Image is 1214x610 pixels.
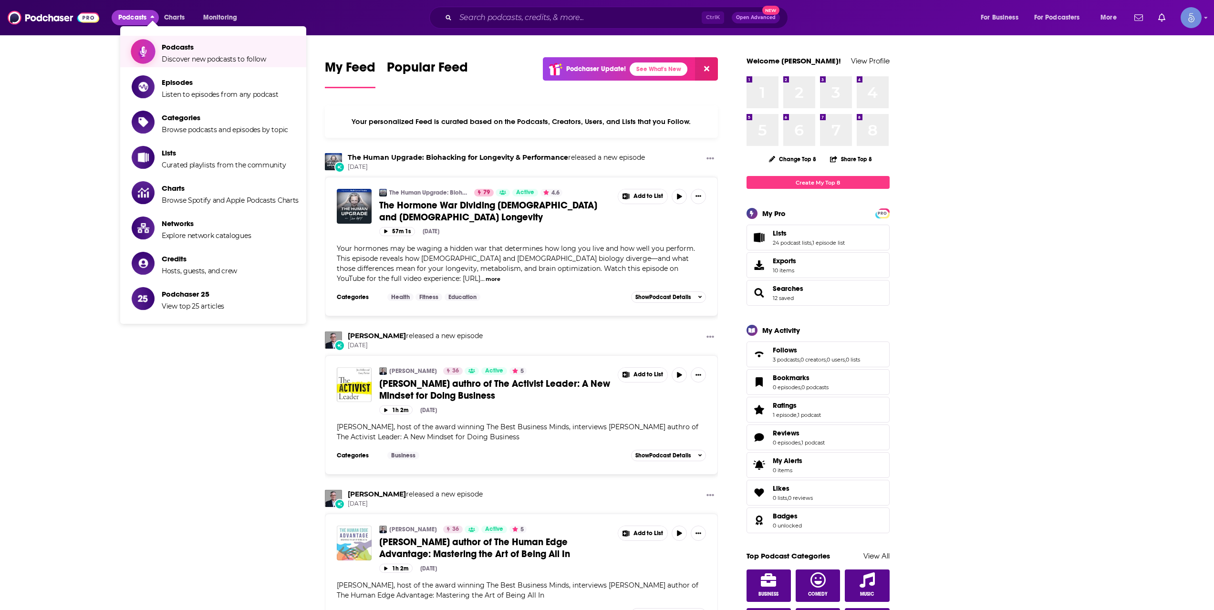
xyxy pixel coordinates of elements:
span: My Alerts [773,456,802,465]
a: Business [387,452,419,459]
div: New Episode [334,162,345,172]
a: The Hormone War Dividing [DEMOGRAPHIC_DATA] and [DEMOGRAPHIC_DATA] Longevity [379,199,611,223]
div: [DATE] [423,228,439,235]
a: The Hormone War Dividing Female and Male Longevity [337,189,372,224]
span: Credits [162,254,237,263]
h3: released a new episode [348,153,645,162]
span: [DATE] [348,341,483,350]
span: Follows [773,346,797,354]
span: , [800,439,801,446]
a: [PERSON_NAME] [389,367,437,375]
span: Lists [773,229,787,238]
a: The Human Upgrade: Biohacking for Longevity & Performance [379,189,387,196]
a: View Profile [851,56,890,65]
span: , [799,356,800,363]
a: 0 podcasts [801,384,829,391]
a: Badges [750,514,769,527]
span: Podchaser 25 [162,289,224,299]
span: Networks [162,219,251,228]
button: Show More Button [703,490,718,502]
a: [PERSON_NAME] author of The Human Edge Advantage: Mastering the Art of Being All In [379,536,611,560]
a: 1 podcast [798,412,821,418]
a: Lists [750,231,769,244]
span: 79 [483,188,490,197]
img: User Profile [1181,7,1202,28]
a: Ratings [750,403,769,416]
button: Show More Button [618,526,668,540]
a: Music [845,569,890,602]
span: Browse Spotify and Apple Podcasts Charts [162,196,299,205]
button: Change Top 8 [763,153,822,165]
button: Show profile menu [1181,7,1202,28]
button: 57m 1s [379,227,415,236]
span: , [787,495,788,501]
span: Lists [747,225,890,250]
div: New Episode [334,340,345,351]
a: Searches [773,284,803,293]
span: Charts [164,11,185,24]
span: 36 [452,366,459,376]
button: 5 [509,526,527,533]
button: 5 [509,367,527,375]
a: Top Podcast Categories [747,551,830,560]
button: ShowPodcast Details [631,450,706,461]
div: [DATE] [420,565,437,572]
a: 79 [474,189,494,196]
a: 0 users [827,356,845,363]
a: The Human Upgrade: Biohacking for Longevity & Performance [348,153,568,162]
a: Active [481,367,507,375]
a: 1 episode [773,412,797,418]
span: Business [758,591,778,597]
a: The Human Upgrade: Biohacking for Longevity & Performance [389,189,468,196]
span: Listen to episodes from any podcast [162,90,279,99]
span: Searches [747,280,890,306]
div: Search podcasts, credits, & more... [438,7,797,29]
a: Podchaser - Follow, Share and Rate Podcasts [8,9,99,27]
button: Show More Button [703,153,718,165]
span: Active [485,366,503,376]
span: Ratings [747,397,890,423]
span: ... [480,274,485,283]
a: [PERSON_NAME] [389,526,437,533]
span: Exports [773,257,796,265]
span: Likes [747,480,890,506]
img: Marc Kramer [325,490,342,507]
span: For Podcasters [1034,11,1080,24]
a: Marc Kramer [325,331,342,349]
span: Charts [162,184,299,193]
button: open menu [1028,10,1094,25]
p: Podchaser Update! [566,65,626,73]
span: Episodes [162,78,279,87]
span: Music [860,591,874,597]
span: Categories [162,113,288,122]
a: My Alerts [747,452,890,478]
span: [DATE] [348,500,483,508]
h3: Categories [337,293,380,301]
a: Fitness [415,293,442,301]
a: 3 podcasts [773,356,799,363]
span: 10 items [773,267,796,274]
img: Marc Kramer [379,367,387,375]
span: Reviews [747,424,890,450]
a: [PERSON_NAME] authro of The Activist Leader: A New Mindset for Doing Business [379,378,611,402]
span: , [845,356,846,363]
span: Exports [750,258,769,272]
div: New Episode [334,499,345,509]
a: 12 saved [773,295,794,301]
button: open menu [974,10,1030,25]
span: , [811,239,812,246]
button: Show More Button [691,367,706,383]
a: Health [387,293,414,301]
span: , [826,356,827,363]
a: Active [481,526,507,533]
a: Marc Kramer [348,490,406,498]
span: PRO [877,210,888,217]
a: Active [512,189,538,196]
span: 36 [452,525,459,534]
img: Lucy Parker authro of The Activist Leader: A New Mindset for Doing Business [337,367,372,402]
span: Curated playlists from the community [162,161,286,169]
